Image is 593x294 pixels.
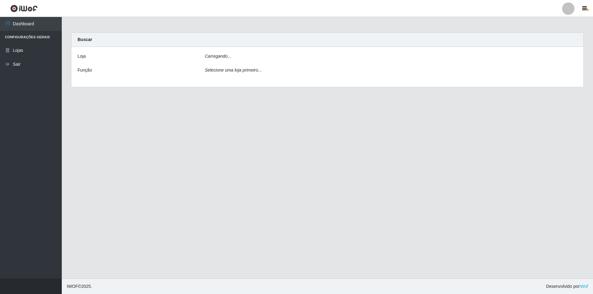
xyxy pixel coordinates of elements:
i: Selecione uma loja primeiro... [205,68,262,72]
i: Carregando... [205,54,231,59]
span: Desenvolvido por [546,283,588,290]
label: Função [78,67,92,73]
img: CoreUI Logo [10,5,38,12]
span: IWOF [67,284,78,289]
label: Loja [78,53,86,60]
a: iWof [579,284,588,289]
span: © 2025 . [67,283,92,290]
strong: Buscar [78,37,92,42]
